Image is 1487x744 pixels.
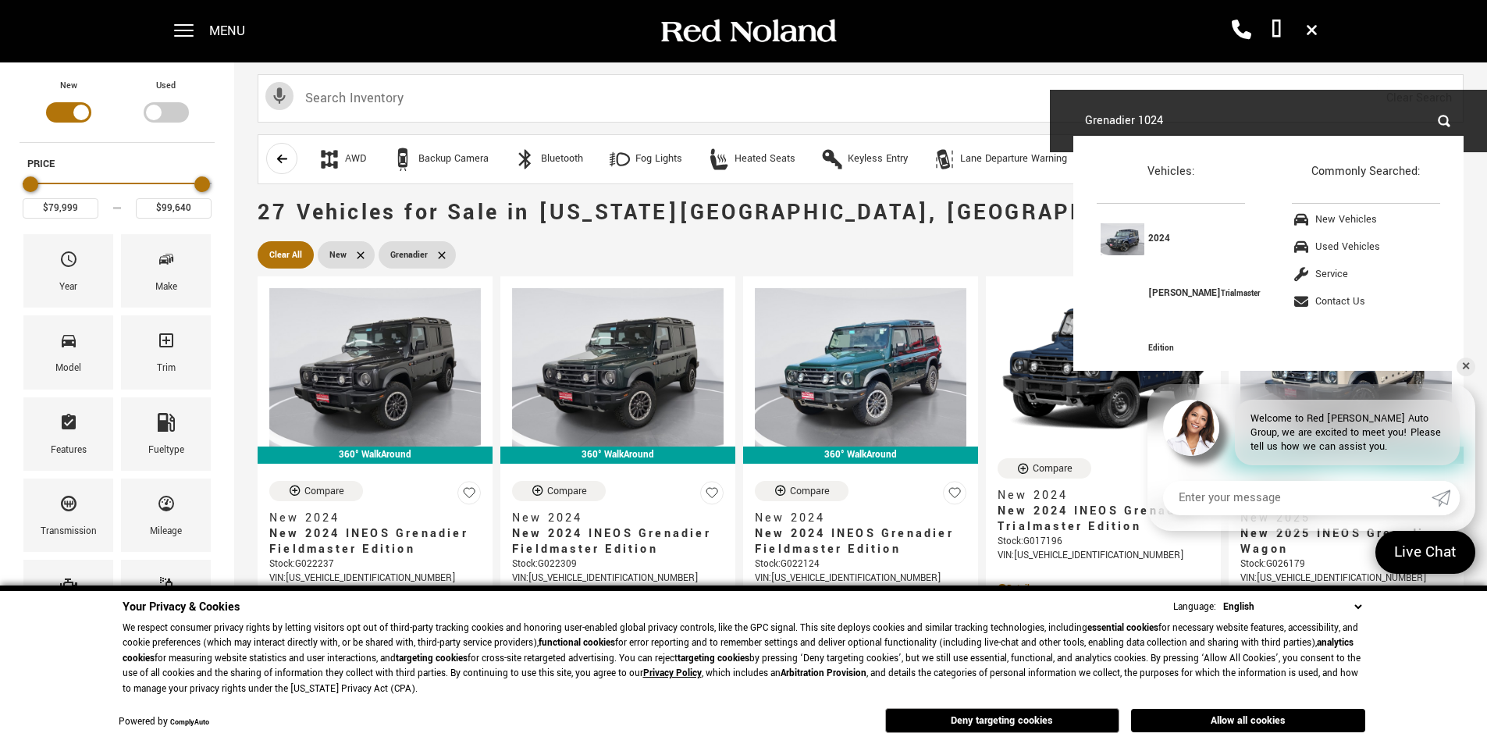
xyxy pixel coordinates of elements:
div: Pricing Details - New 2024 INEOS Grenadier Trialmaster Edition With Navigation & 4WD [998,582,1209,596]
strong: targeting cookies [678,652,749,665]
span: Grenadier [390,245,428,265]
strong: functional cookies [539,636,615,650]
div: Keyless Entry [820,148,844,171]
span: Trim [157,327,176,360]
button: AWDAWD [309,143,375,176]
div: Filter by Vehicle Type [20,78,215,142]
div: Model [55,360,81,377]
div: Stock : G022309 [512,557,724,571]
span: Mileage [157,490,176,523]
small: Trialmaster Edition [1148,288,1260,354]
div: Compare [304,484,344,498]
div: Backup Camera [418,152,489,166]
input: Minimum [23,198,98,219]
div: Fog Lights [608,148,631,171]
div: VIN: [US_VEHICLE_IDENTIFICATION_NUMBER] [269,571,481,586]
span: New 2024 INEOS Grenadier Fieldmaster Edition [269,526,469,557]
div: Commonly Searched: [1292,144,1440,204]
a: New 2024New 2024 INEOS Grenadier Trialmaster Edition [998,488,1209,535]
div: VIN: [US_VEHICLE_IDENTIFICATION_NUMBER] [998,549,1209,563]
div: Compare [790,484,830,498]
div: Stock : G026179 [1240,557,1452,571]
span: Service [1315,267,1348,281]
strong: targeting cookies [396,652,468,665]
input: e.g. Black Escalade [1073,105,1464,137]
select: Language Select [1219,599,1365,615]
button: Compare Vehicle [512,481,606,501]
button: Heated SeatsHeated Seats [699,143,804,176]
div: 360° WalkAround [500,447,735,464]
button: Lane Departure WarningLane Departure Warning [924,143,1076,176]
a: 2024 [PERSON_NAME]Trialmaster Edition [1097,208,1245,493]
div: Bluetooth [514,148,537,171]
strong: Arbitration Provision [781,667,866,680]
div: AWD [345,152,366,166]
div: AWD [318,148,341,171]
span: Year [59,246,78,279]
img: 2024 INEOS Grenadier Trialmaster Edition [998,288,1209,447]
span: New 2024 [998,488,1197,504]
div: Heated Seats [735,152,795,166]
a: Privacy Policy [643,667,702,680]
a: New 2024New 2024 INEOS Grenadier Fieldmaster Edition [755,511,966,557]
img: 2024 INEOS Grenadier Fieldmaster Edition [755,288,966,447]
span: Contact Us [1315,294,1365,308]
a: New 2025New 2025 INEOS Grenadier Wagon [1240,511,1452,557]
input: Search Inventory [258,74,1464,123]
button: Save Vehicle [457,481,481,511]
div: Stock : G022237 [269,557,481,571]
span: Clear All [269,245,302,265]
img: 2024 INEOS Grenadier Fieldmaster Edition [269,288,481,447]
div: 360° WalkAround [258,447,493,464]
div: Maximum Price [194,176,210,192]
div: TransmissionTransmission [23,479,113,552]
div: Compare [1033,461,1073,475]
div: Bluetooth [541,152,583,166]
img: 2024 INEOS Grenadier Fieldmaster Edition [512,288,724,447]
button: Allow all cookies [1131,709,1365,732]
a: ComplyAuto [170,717,209,728]
span: New 2025 INEOS Grenadier Wagon [1240,526,1440,557]
span: Model [59,327,78,360]
div: ModelModel [23,315,113,389]
div: Make [155,279,177,296]
div: Mileage [150,523,182,540]
span: 27 Vehicles for Sale in [US_STATE][GEOGRAPHIC_DATA], [GEOGRAPHIC_DATA] [258,198,1196,228]
label: New [60,78,77,94]
div: Heated Seats [707,148,731,171]
input: Maximum [136,198,212,219]
a: New 2024New 2024 INEOS Grenadier Fieldmaster Edition [512,511,724,557]
div: Backup Camera [391,148,414,171]
div: 2024 [PERSON_NAME] [1148,212,1235,376]
img: Red Noland Auto Group [658,18,838,45]
div: Features [51,442,87,459]
button: Backup CameraBackup Camera [382,143,497,176]
button: Compare Vehicle [269,481,363,501]
button: Compare Vehicle [755,481,848,501]
div: Fog Lights [635,152,682,166]
span: New Vehicles [1315,212,1377,226]
div: Compare [547,484,587,498]
button: Deny targeting cookies [885,708,1119,733]
strong: analytics cookies [123,636,1354,665]
a: New Vehicles [1292,208,1440,231]
div: Fueltype [148,442,184,459]
label: Used [156,78,176,94]
button: Save Vehicle [943,481,966,511]
span: Your Privacy & Cookies [123,599,240,615]
input: Enter your message [1163,481,1432,515]
div: MakeMake [121,234,211,308]
button: Keyless EntryKeyless Entry [812,143,916,176]
div: ColorColor [121,560,211,633]
a: Service [1292,262,1440,286]
span: New 2024 [755,511,955,526]
span: New 2024 [512,511,712,526]
span: Live Chat [1386,542,1464,563]
div: TrimTrim [121,315,211,389]
div: FueltypeFueltype [121,397,211,471]
span: Used Vehicles [1315,240,1380,254]
a: Live Chat [1375,531,1475,574]
button: Save Vehicle [700,481,724,511]
a: Submit [1432,481,1460,515]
